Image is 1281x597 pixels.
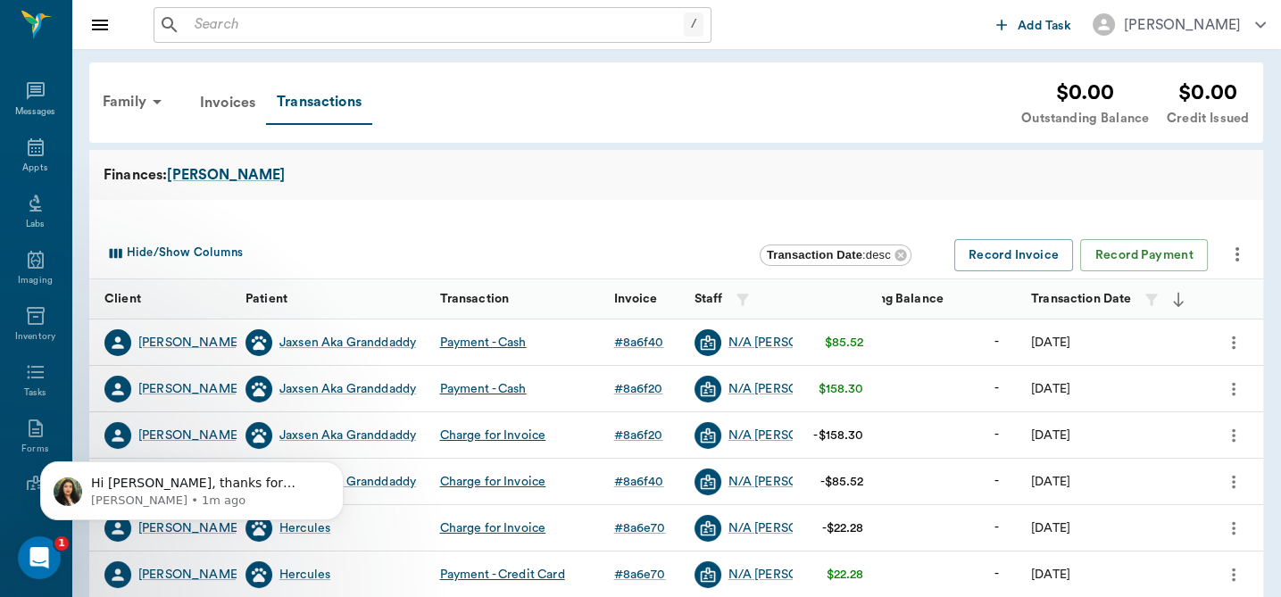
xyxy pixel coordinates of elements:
a: [PERSON_NAME] [138,566,241,584]
div: Transaction Date:desc [760,245,911,266]
img: Profile image for Lizbeth [21,325,56,361]
div: $0.00 [1167,77,1249,109]
button: more [1222,239,1252,269]
div: $22.28 [827,566,864,584]
a: [PERSON_NAME] [138,334,241,352]
a: N/A [PERSON_NAME] [728,519,858,537]
button: more [1219,374,1248,404]
span: Finances: [104,164,167,186]
button: more [1219,467,1248,497]
div: Labs [26,218,45,231]
strong: Transaction Date [1031,293,1131,305]
div: Imaging [18,274,53,287]
a: #8a6f20 [614,380,670,398]
div: 11/06/18 [1031,566,1070,584]
a: #8a6e70 [614,519,673,537]
strong: Outstanding Balance [819,293,944,305]
div: # 8a6e70 [614,566,666,584]
div: Payment - Cash [440,334,527,352]
a: N/A [PERSON_NAME] [728,334,858,352]
button: Help [268,433,357,504]
button: Close drawer [82,7,118,43]
div: # 8a6f40 [614,473,664,491]
div: # 8a6e70 [614,519,666,537]
a: N/A [PERSON_NAME] [728,473,858,491]
button: more [1219,513,1248,543]
div: [PERSON_NAME] [63,343,167,361]
div: Tasks [24,386,46,400]
div: / [684,12,703,37]
div: -$22.28 [821,519,863,537]
button: more [1219,420,1248,451]
div: Charge for Invoice [440,519,546,537]
span: Gotcha!! I just noticed that lol [63,194,251,208]
a: [PERSON_NAME] [138,380,241,398]
div: N/A [PERSON_NAME] [728,427,858,444]
button: Send us a message [82,378,275,414]
div: Credit Issued [1167,109,1249,129]
strong: Invoice [614,293,658,305]
a: Hercules [279,566,330,584]
div: [PERSON_NAME] [63,145,167,163]
a: N/A [PERSON_NAME] [728,380,858,398]
iframe: Intercom live chat [18,536,61,579]
img: Profile image for Alana [21,391,56,427]
div: • 1m ago [171,79,225,97]
div: Appts [22,162,47,175]
button: [PERSON_NAME] [1078,8,1280,41]
div: Outstanding Balance [1021,109,1149,129]
td: - [980,458,1013,505]
span: Home [26,477,62,490]
div: [PERSON_NAME] [63,79,167,97]
div: # 8a6f40 [614,334,664,352]
a: #8a6f20 [614,427,670,444]
img: Profile image for Lizbeth [21,259,56,294]
a: Transactions [266,80,372,125]
div: [PERSON_NAME] [63,211,167,229]
td: - [980,365,1013,412]
span: Rate your conversation [63,260,209,274]
div: Messages [15,105,56,119]
button: Tickets [179,433,268,504]
div: $0.00 [1021,77,1149,109]
a: Invoices [189,81,266,124]
td: - [980,411,1013,459]
a: Jaxsen Aka Granddaddy [279,334,416,352]
span: : desc [767,248,891,261]
div: • [DATE] [171,343,220,361]
div: -$85.52 [819,473,863,491]
button: Record Payment [1080,239,1208,272]
a: #8a6f40 [614,334,671,352]
div: • 17h ago [171,211,229,229]
div: Charge for Invoice [440,473,546,491]
button: more [1219,560,1248,590]
button: Select columns [101,239,247,268]
div: • [DATE] [171,277,220,295]
div: Inventory [15,330,55,344]
span: Rate your conversation [63,326,209,340]
div: Payment - Credit Card [440,566,565,584]
div: [PERSON_NAME] [1124,14,1241,36]
b: Transaction Date [767,248,862,261]
td: - [980,504,1013,551]
input: Search [187,12,684,37]
div: 11/11/18 [1031,473,1070,491]
strong: Transaction [440,293,510,305]
div: # 8a6f20 [614,380,663,398]
div: • [DATE] [171,409,220,427]
div: • 2h ago [171,145,221,163]
span: Messages [99,477,168,490]
button: more [1219,328,1248,358]
button: Record Invoice [954,239,1074,272]
div: N/A [PERSON_NAME] [728,566,858,584]
strong: Client [104,293,141,305]
strong: Staff [695,293,723,305]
